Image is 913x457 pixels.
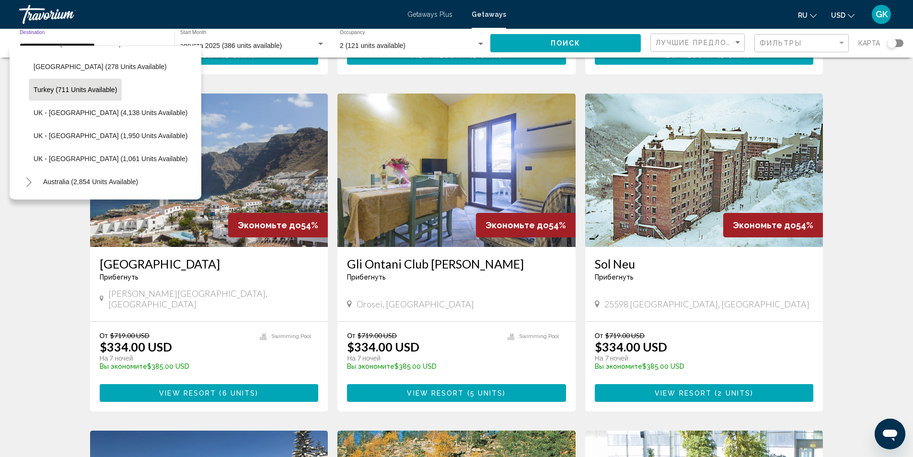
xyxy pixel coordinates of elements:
span: $719.00 USD [605,331,645,340]
p: $385.00 USD [595,363,804,370]
img: DH83I01X.jpg [337,94,576,247]
p: На 7 ночей [347,354,498,363]
a: [GEOGRAPHIC_DATA] [100,257,319,271]
span: UK - [GEOGRAPHIC_DATA] (4,138 units available) [34,109,187,117]
p: На 7 ночей [595,354,804,363]
span: 25598 [GEOGRAPHIC_DATA], [GEOGRAPHIC_DATA] [604,299,809,309]
span: От [347,331,355,340]
p: $385.00 USD [347,363,498,370]
span: ( ) [712,389,753,397]
span: 6 units [222,389,256,397]
span: [GEOGRAPHIC_DATA] (278 units available) [34,63,167,70]
span: От [595,331,603,340]
p: $334.00 USD [347,340,419,354]
span: Фильтры [760,39,802,47]
button: Filter [754,34,849,53]
span: View Resort [655,389,712,397]
span: USD [831,12,845,19]
span: Turkey (711 units available) [34,86,117,94]
button: Turkey (711 units available) [29,79,122,101]
a: Travorium [19,5,398,24]
span: Экономьте до [733,220,796,230]
span: августа 2025 (386 units available) [180,42,282,49]
span: GK [876,10,888,19]
span: 2 (121 units available) [340,42,405,49]
button: View Resort(2 units) [595,384,814,402]
div: 54% [228,213,328,237]
button: UK - [GEOGRAPHIC_DATA] (1,061 units available) [29,148,192,170]
button: [GEOGRAPHIC_DATA] and [GEOGRAPHIC_DATA] (242 units available) [38,194,266,216]
span: Orosei, [GEOGRAPHIC_DATA] [357,299,474,309]
span: Прибегнуть [100,273,139,281]
span: View Resort [159,389,216,397]
span: UK - [GEOGRAPHIC_DATA] (1,950 units available) [34,132,187,140]
span: Прибегнуть [595,273,634,281]
span: 2 units [717,389,751,397]
span: От [100,331,108,340]
button: Change language [798,8,817,22]
button: View Resort(5 units) [347,384,566,402]
div: 54% [723,213,823,237]
button: [GEOGRAPHIC_DATA] (278 units available) [29,56,172,78]
span: карта [858,36,880,50]
span: ( ) [464,389,506,397]
span: Экономьте до [238,220,301,230]
iframe: Кнопка запуска окна обмена сообщениями [875,419,905,449]
button: Change currency [831,8,855,22]
p: На 7 ночей [100,354,251,363]
button: View Resort(6 units) [100,384,319,402]
button: Australia (2,854 units available) [38,171,143,193]
mat-select: Sort by [656,39,742,47]
span: $719.00 USD [110,331,150,340]
p: $334.00 USD [595,340,667,354]
span: UK - [GEOGRAPHIC_DATA] (1,061 units available) [34,155,187,163]
span: 5 units [470,389,503,397]
button: Поиск [490,34,641,52]
span: ( ) [216,389,258,397]
span: Прибегнуть [347,273,386,281]
button: User Menu [869,4,894,24]
img: 2802E01X.jpg [90,94,328,247]
span: Поиск [551,40,581,47]
span: Вы экономите [347,363,394,370]
div: 54% [476,213,576,237]
button: UK - [GEOGRAPHIC_DATA] (4,138 units available) [29,102,192,124]
span: Лучшие предложения [656,39,757,47]
span: Australia (2,854 units available) [43,178,138,186]
button: UK - [GEOGRAPHIC_DATA] (1,950 units available) [29,125,192,147]
span: [PERSON_NAME][GEOGRAPHIC_DATA], [GEOGRAPHIC_DATA] [108,288,318,309]
button: Toggle Australia (2,854 units available) [19,172,38,191]
img: 3106E01X.jpg [585,94,823,247]
span: Экономьте до [485,220,549,230]
span: $719.00 USD [358,331,397,340]
a: Getaways Plus [407,11,452,18]
a: Gli Ontani Club [PERSON_NAME] [347,257,566,271]
span: Swimming Pool [271,333,311,340]
span: View Resort [407,389,464,397]
a: Getaways [472,11,506,18]
p: $334.00 USD [100,340,172,354]
span: Swimming Pool [519,333,559,340]
a: Sol Neu [595,257,814,271]
span: Вы экономите [595,363,642,370]
span: ru [798,12,808,19]
p: $385.00 USD [100,363,251,370]
span: Вы экономите [100,363,147,370]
